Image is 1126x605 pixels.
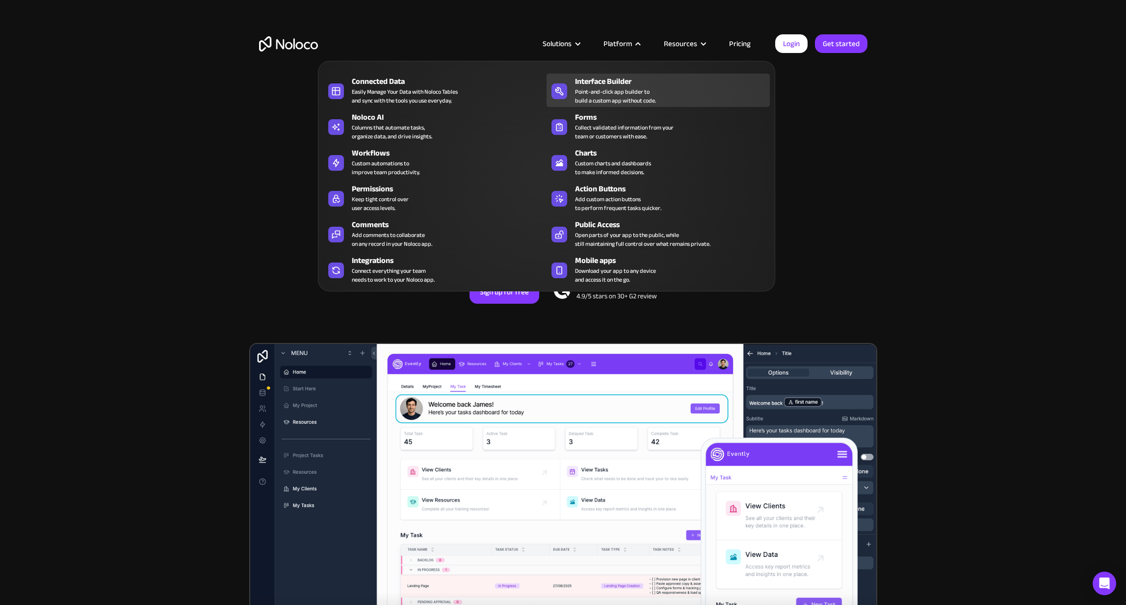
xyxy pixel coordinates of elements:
[1093,572,1116,595] div: Open Intercom Messenger
[575,87,656,105] div: Point-and-click app builder to build a custom app without code.
[547,217,770,250] a: Public AccessOpen parts of your app to the public, whilestill maintaining full control over what ...
[547,74,770,107] a: Interface BuilderPoint-and-click app builder tobuild a custom app without code.
[603,37,632,50] div: Platform
[259,36,318,52] a: home
[575,255,774,266] div: Mobile apps
[575,231,710,248] div: Open parts of your app to the public, while still maintaining full control over what remains priv...
[717,37,763,50] a: Pricing
[259,126,867,204] h2: Business Apps for Teams
[352,111,551,123] div: Noloco AI
[575,183,774,195] div: Action Buttons
[575,219,774,231] div: Public Access
[352,219,551,231] div: Comments
[470,280,539,304] a: Sign up for free
[318,47,775,291] nav: Platform
[323,109,547,143] a: Noloco AIColumns that automate tasks,organize data, and drive insights.
[323,217,547,250] a: CommentsAdd comments to collaborateon any record in your Noloco app.
[323,181,547,214] a: PermissionsKeep tight control overuser access levels.
[352,159,420,177] div: Custom automations to improve team productivity.
[352,255,551,266] div: Integrations
[530,37,591,50] div: Solutions
[352,76,551,87] div: Connected Data
[591,37,652,50] div: Platform
[352,195,409,212] div: Keep tight control over user access levels.
[575,111,774,123] div: Forms
[547,253,770,286] a: Mobile appsDownload your app to any deviceand access it on the go.
[352,123,432,141] div: Columns that automate tasks, organize data, and drive insights.
[352,87,458,105] div: Easily Manage Your Data with Noloco Tables and sync with the tools you use everyday.
[575,195,661,212] div: Add custom action buttons to perform frequent tasks quicker.
[547,145,770,179] a: ChartsCustom charts and dashboardsto make informed decisions.
[547,109,770,143] a: FormsCollect validated information from yourteam or customers with ease.
[323,74,547,107] a: Connected DataEasily Manage Your Data with Noloco Tablesand sync with the tools you use everyday.
[259,108,867,116] h1: Custom No-Code Business Apps Platform
[652,37,717,50] div: Resources
[352,231,432,248] div: Add comments to collaborate on any record in your Noloco app.
[352,266,435,284] div: Connect everything your team needs to work to your Noloco app.
[775,34,808,53] a: Login
[543,37,572,50] div: Solutions
[575,147,774,159] div: Charts
[352,147,551,159] div: Workflows
[815,34,867,53] a: Get started
[323,253,547,286] a: IntegrationsConnect everything your teamneeds to work to your Noloco app.
[547,181,770,214] a: Action ButtonsAdd custom action buttonsto perform frequent tasks quicker.
[664,37,697,50] div: Resources
[323,145,547,179] a: WorkflowsCustom automations toimprove team productivity.
[575,266,656,284] span: Download your app to any device and access it on the go.
[575,159,651,177] div: Custom charts and dashboards to make informed decisions.
[352,183,551,195] div: Permissions
[575,76,774,87] div: Interface Builder
[575,123,674,141] div: Collect validated information from your team or customers with ease.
